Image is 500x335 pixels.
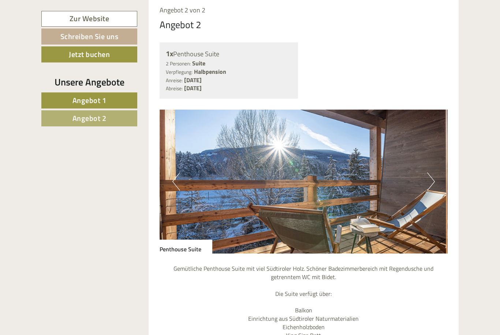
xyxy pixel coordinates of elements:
[427,172,435,191] button: Next
[194,67,226,76] b: Halbpension
[166,48,173,59] b: 1x
[160,110,448,254] img: image
[11,21,113,27] div: [GEOGRAPHIC_DATA]
[172,172,180,191] button: Previous
[166,60,191,67] small: 2 Personen:
[166,49,292,59] div: Penthouse Suite
[184,84,202,92] b: [DATE]
[160,18,201,31] div: Angebot 2
[184,76,202,84] b: [DATE]
[72,95,107,106] span: Angebot 1
[131,5,157,18] div: [DATE]
[160,5,205,15] span: Angebot 2 von 2
[166,85,183,92] small: Abreise:
[41,28,137,45] a: Schreiben Sie uns
[192,59,205,68] b: Suite
[41,11,137,27] a: Zur Website
[5,20,117,42] div: Guten Tag, wie können wir Ihnen helfen?
[241,189,288,205] button: Senden
[160,240,212,254] div: Penthouse Suite
[41,75,137,89] div: Unsere Angebote
[166,77,183,84] small: Anreise:
[72,113,107,124] span: Angebot 2
[11,35,113,41] small: 20:32
[166,68,193,76] small: Verpflegung:
[41,46,137,62] a: Jetzt buchen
